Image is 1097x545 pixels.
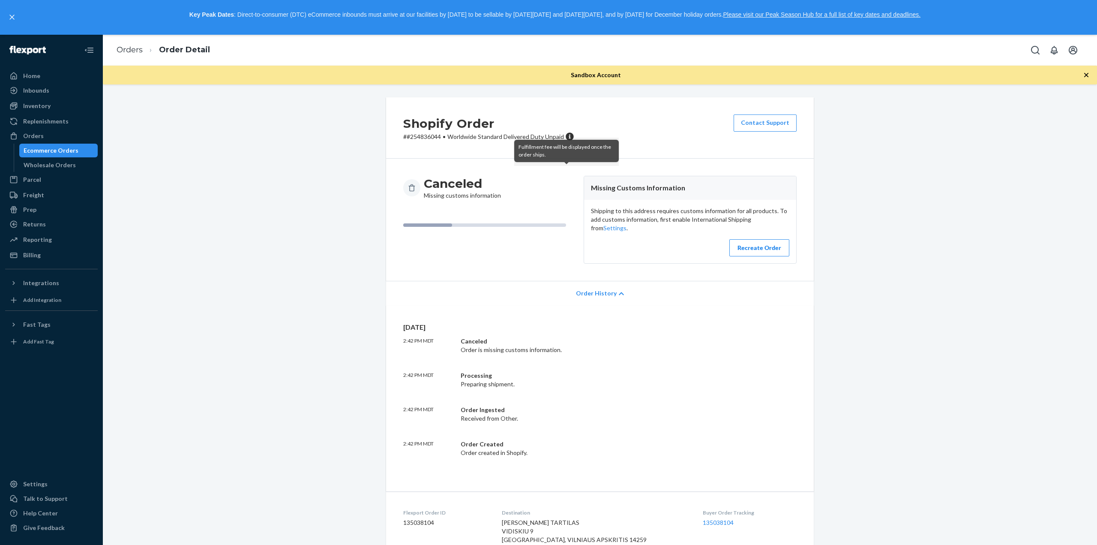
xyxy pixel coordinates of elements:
div: Returns [23,220,46,229]
a: Prep [5,203,98,217]
a: Please visit our Peak Season Hub for a full list of key dates and deadlines. [723,11,920,18]
a: Add Integration [5,293,98,307]
div: Order is missing customs information. [461,337,714,354]
a: Returns [5,217,98,231]
div: Billing [23,251,41,259]
span: • [443,133,446,140]
dt: Flexport Order ID [403,509,488,516]
span: Order History [576,289,617,298]
a: Home [5,69,98,83]
div: Settings [23,480,48,488]
button: Fast Tags [5,318,98,331]
div: Inventory [23,102,51,110]
div: Fulfillment fee will be displayed once the order ships. [519,143,614,159]
div: Add Fast Tag [23,338,54,345]
a: Help Center [5,506,98,520]
h3: Canceled [424,176,501,191]
div: Reporting [23,235,52,244]
button: Open account menu [1064,42,1082,59]
p: 2:42 PM MDT [403,406,454,423]
div: Give Feedback [23,524,65,532]
a: Inventory [5,99,98,113]
dd: 135038104 [403,518,488,527]
div: Help Center [23,509,58,518]
a: Billing [5,248,98,262]
div: Order Created [461,440,714,449]
div: Replenishments [23,117,69,126]
p: # #254836044 [403,132,574,141]
a: Parcel [5,173,98,187]
ol: breadcrumbs [110,37,217,63]
div: Add Integration [23,296,61,304]
p: 2:42 PM MDT [403,371,454,388]
div: Processing [461,371,714,380]
div: Integrations [23,279,59,287]
img: Flexport logo [9,46,46,54]
span: Chat [19,6,36,14]
div: Inbounds [23,86,49,95]
dt: Buyer Order Tracking [703,509,797,516]
a: Settings [5,477,98,491]
a: Wholesale Orders [19,158,98,172]
span: Worldwide Standard Delivered Duty Unpaid [447,133,564,140]
a: Inbounds [5,84,98,97]
div: Wholesale Orders [24,161,76,169]
a: Ecommerce Orders [19,144,98,157]
a: Reporting [5,233,98,247]
button: Integrations [5,276,98,290]
button: Recreate Order [729,239,789,256]
p: [DATE] [403,322,797,332]
div: Recreate Order [737,244,782,252]
button: Give Feedback [5,521,98,535]
a: Contact Support [734,114,797,132]
span: Sandbox Account [571,71,621,78]
p: 2:42 PM MDT [403,337,454,354]
button: Open Search Box [1027,42,1044,59]
p: : Direct-to-consumer (DTC) eCommerce inbounds must arrive at our facilities by [DATE] to be sella... [21,8,1089,22]
div: Ecommerce Orders [24,146,78,155]
div: Order Ingested [461,406,714,414]
a: 135038104 [703,519,734,526]
button: Talk to Support [5,492,98,506]
a: Add Fast Tag [5,335,98,349]
p: 2:42 PM MDT [403,440,454,457]
div: Fast Tags [23,320,51,329]
button: Close Navigation [81,42,98,59]
div: Prep [23,205,36,214]
a: Replenishments [5,114,98,128]
div: Received from Other. [461,406,714,423]
a: Settings [603,224,626,232]
strong: Key Peak Dates [189,11,234,18]
div: Order created in Shopify. [461,440,714,457]
div: Talk to Support [23,494,68,503]
div: Orders [23,132,44,140]
div: Freight [23,191,44,199]
p: Shipping to this address requires customs information for all products. To add customs informatio... [591,207,789,232]
button: close, [8,13,16,21]
button: Open notifications [1046,42,1063,59]
a: Orders [117,45,143,54]
header: Missing Customs Information [584,176,796,200]
a: Orders [5,129,98,143]
a: Freight [5,188,98,202]
dt: Destination [502,509,689,516]
h2: Shopify Order [403,114,574,132]
div: Missing customs information [424,176,501,200]
a: Order Detail [159,45,210,54]
div: Preparing shipment. [461,371,714,388]
div: Home [23,72,40,80]
div: Canceled [461,337,714,346]
div: Parcel [23,175,41,184]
